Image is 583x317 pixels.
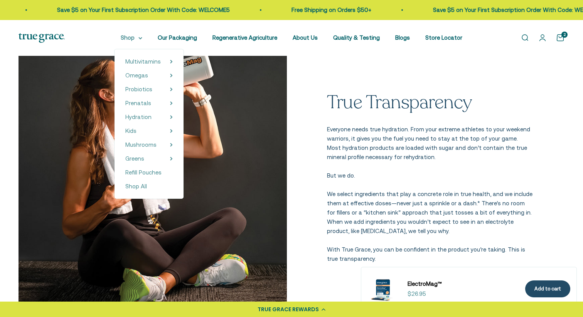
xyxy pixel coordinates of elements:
a: Blogs [395,34,410,41]
span: Shop All [125,183,147,190]
button: Add to cart [525,280,570,298]
a: Our Packaging [158,34,197,41]
summary: Kids [125,126,173,136]
span: Probiotics [125,86,152,92]
div: TRUE GRACE REWARDS [258,305,319,314]
p: True Transparency [327,92,534,113]
a: Mushrooms [125,140,157,149]
a: Omegas [125,71,148,80]
span: Multivitamins [125,58,161,65]
p: With True Grace, you can be confident in the product you’re taking. This is true transparency. [327,245,534,263]
sale-price: $26.95 [408,289,426,299]
summary: Omegas [125,71,173,80]
a: About Us [293,34,318,41]
cart-count: 2 [561,32,568,38]
a: Hydration [125,112,152,122]
summary: Probiotics [125,85,173,94]
img: ElectroMag™ [367,273,398,304]
p: Everyone needs true hydration. From your extreme athletes to your weekend warriors, it gives you ... [327,125,534,162]
div: Add to cart [534,285,561,293]
span: Greens [125,155,144,162]
p: We select ingredients that play a concrete role in true health, and we include them at effective ... [327,190,534,236]
a: Store Locator [425,34,462,41]
a: Probiotics [125,85,152,94]
a: Regenerative Agriculture [212,34,277,41]
a: Kids [125,126,136,136]
span: Omegas [125,72,148,79]
a: Prenatals [125,99,151,108]
a: Shop All [125,182,173,191]
span: Prenatals [125,100,151,106]
span: Refill Pouches [125,169,162,176]
span: Hydration [125,114,152,120]
summary: Hydration [125,112,173,122]
summary: Shop [121,33,142,42]
summary: Greens [125,154,173,163]
p: Save $5 on Your First Subscription Order With Code: WELCOME5 [57,5,230,15]
a: Refill Pouches [125,168,173,177]
a: ElectroMag™ [408,279,516,288]
span: Mushrooms [125,141,157,148]
a: Quality & Testing [333,34,380,41]
a: Greens [125,154,144,163]
p: But we do. [327,171,534,180]
summary: Prenatals [125,99,173,108]
span: Kids [125,127,136,134]
summary: Mushrooms [125,140,173,149]
summary: Multivitamins [125,57,173,66]
a: Multivitamins [125,57,161,66]
a: Free Shipping on Orders $50+ [291,7,371,13]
